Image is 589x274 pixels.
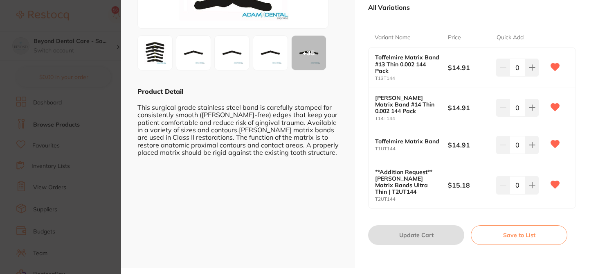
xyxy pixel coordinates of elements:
[36,13,145,21] div: Hi Beyond,
[368,225,464,245] button: Update Cart
[448,34,461,42] p: Price
[375,146,448,152] small: T1UT144
[448,140,492,149] b: $14.91
[137,87,183,95] b: Product Detail
[217,38,247,68] img: NDQuanBn
[375,138,441,145] b: Toffelmire Matrix Band
[36,139,145,146] p: Message from Restocq, sent 2h ago
[375,169,441,195] b: **Addition Request** [PERSON_NAME] Matrix Bands Ultra Thin | T2UT144
[291,35,326,70] button: +35
[12,7,151,152] div: message notification from Restocq, 2h ago. Hi Beyond, Choose a greener path in healthcare! 🌱Get 2...
[292,36,326,70] div: + 35
[497,34,524,42] p: Quick Add
[471,225,567,245] button: Save to List
[448,103,492,112] b: $14.91
[36,37,145,85] div: 🌱Get 20% off all RePractice products on Restocq until [DATE]. Simply head to Browse Products and ...
[375,116,448,121] small: T14T144
[375,197,448,202] small: T2UT144
[375,95,441,114] b: [PERSON_NAME] Matrix Band #14 Thin 0.002 144 Pack
[448,181,492,190] b: $15.18
[368,3,410,11] p: All Variations
[256,38,285,68] img: VDEwMC5qcGc
[448,63,492,72] b: $14.91
[137,96,339,156] div: This surgical grade stainless steel band is carefully stamped for consistently smooth ([PERSON_NA...
[36,13,145,136] div: Message content
[36,69,141,84] i: Discount will be applied on the supplier’s end.
[36,25,145,33] div: Choose a greener path in healthcare!
[375,76,448,81] small: T13T144
[140,38,170,68] img: ZmxlbWlyZS5qcGc
[18,15,31,28] img: Profile image for Restocq
[179,38,208,68] img: Mi5qcGc
[375,54,441,74] b: Toffelmire Matrix Band #13 Thin 0.002 144 Pack
[375,34,411,42] p: Variant Name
